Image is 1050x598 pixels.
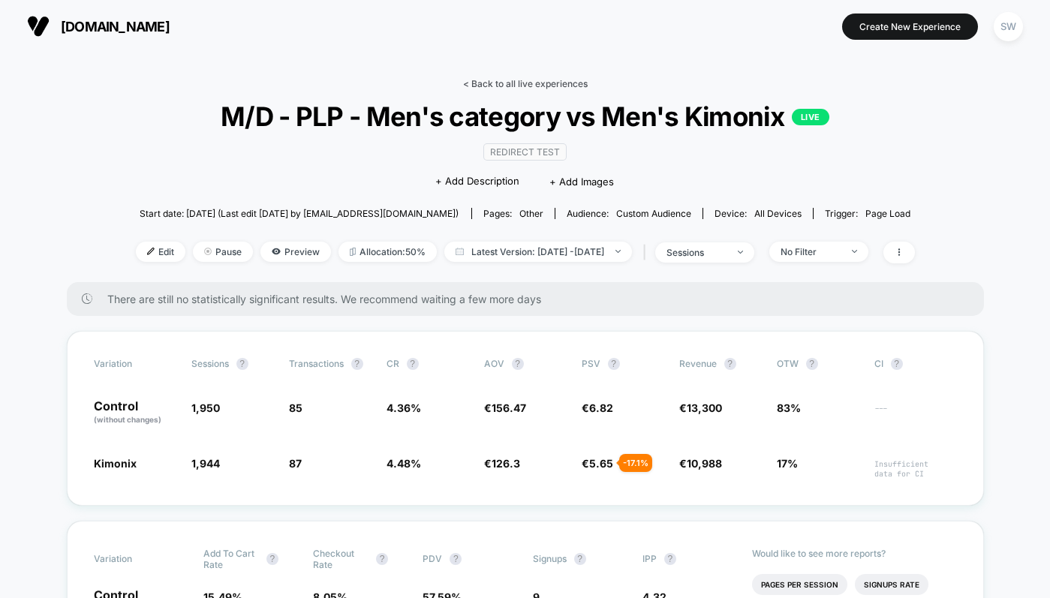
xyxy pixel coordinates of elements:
span: PSV [582,358,600,369]
a: < Back to all live experiences [463,78,588,89]
span: There are still no statistically significant results. We recommend waiting a few more days [107,293,954,305]
button: ? [724,358,736,370]
span: € [484,401,526,414]
button: ? [806,358,818,370]
span: CR [387,358,399,369]
span: Signups [533,553,567,564]
span: Latest Version: [DATE] - [DATE] [444,242,632,262]
button: ? [574,553,586,565]
button: Create New Experience [842,14,978,40]
button: ? [236,358,248,370]
span: Transactions [289,358,344,369]
button: ? [376,553,388,565]
span: Insufficient data for CI [874,459,957,479]
img: Visually logo [27,15,50,38]
span: € [582,401,613,414]
button: SW [989,11,1027,42]
span: 10,988 [687,457,722,470]
span: 85 [289,401,302,414]
button: ? [407,358,419,370]
span: Revenue [679,358,717,369]
span: Variation [94,548,176,570]
button: ? [512,358,524,370]
div: SW [994,12,1023,41]
span: 87 [289,457,302,470]
span: Edit [136,242,185,262]
img: end [615,250,621,253]
span: € [679,401,722,414]
span: Checkout Rate [313,548,369,570]
span: 83% [777,401,801,414]
span: (without changes) [94,415,161,424]
span: € [679,457,722,470]
img: end [738,251,743,254]
span: Add To Cart Rate [203,548,259,570]
span: € [484,457,520,470]
div: - 17.1 % [619,454,652,472]
div: No Filter [781,246,841,257]
span: 5.65 [589,457,613,470]
span: 1,944 [191,457,220,470]
span: Kimonix [94,457,137,470]
button: ? [664,553,676,565]
span: + Add Images [549,176,614,188]
span: + Add Description [435,174,519,189]
span: Preview [260,242,331,262]
div: Audience: [567,208,691,219]
button: ? [608,358,620,370]
span: Redirect Test [483,143,567,161]
span: Pause [193,242,253,262]
span: 6.82 [589,401,613,414]
span: 156.47 [492,401,526,414]
span: Page Load [865,208,910,219]
p: Would like to see more reports? [752,548,957,559]
span: € [582,457,613,470]
button: ? [450,553,462,565]
button: ? [266,553,278,565]
span: other [519,208,543,219]
img: end [852,250,857,253]
span: | [639,242,655,263]
span: Sessions [191,358,229,369]
img: end [204,248,212,255]
span: --- [874,404,957,425]
span: M/D - PLP - Men's category vs Men's Kimonix [174,101,875,132]
span: 126.3 [492,457,520,470]
span: Start date: [DATE] (Last edit [DATE] by [EMAIL_ADDRESS][DOMAIN_NAME]) [140,208,459,219]
img: edit [147,248,155,255]
div: sessions [666,247,727,258]
div: Trigger: [825,208,910,219]
span: 1,950 [191,401,220,414]
p: LIVE [792,109,829,125]
li: Pages Per Session [752,574,847,595]
li: Signups Rate [855,574,928,595]
img: calendar [456,248,464,255]
span: 4.36 % [387,401,421,414]
span: CI [874,358,957,370]
span: 17% [777,457,798,470]
span: AOV [484,358,504,369]
span: IPP [642,553,657,564]
img: rebalance [350,248,356,256]
span: 13,300 [687,401,722,414]
button: [DOMAIN_NAME] [23,14,174,38]
span: 4.48 % [387,457,421,470]
span: all devices [754,208,802,219]
span: Device: [703,208,813,219]
button: ? [351,358,363,370]
span: OTW [777,358,859,370]
span: [DOMAIN_NAME] [61,19,170,35]
p: Control [94,400,176,425]
span: PDV [423,553,442,564]
span: Allocation: 50% [338,242,437,262]
button: ? [891,358,903,370]
div: Pages: [483,208,543,219]
span: Custom Audience [616,208,691,219]
span: Variation [94,358,176,370]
